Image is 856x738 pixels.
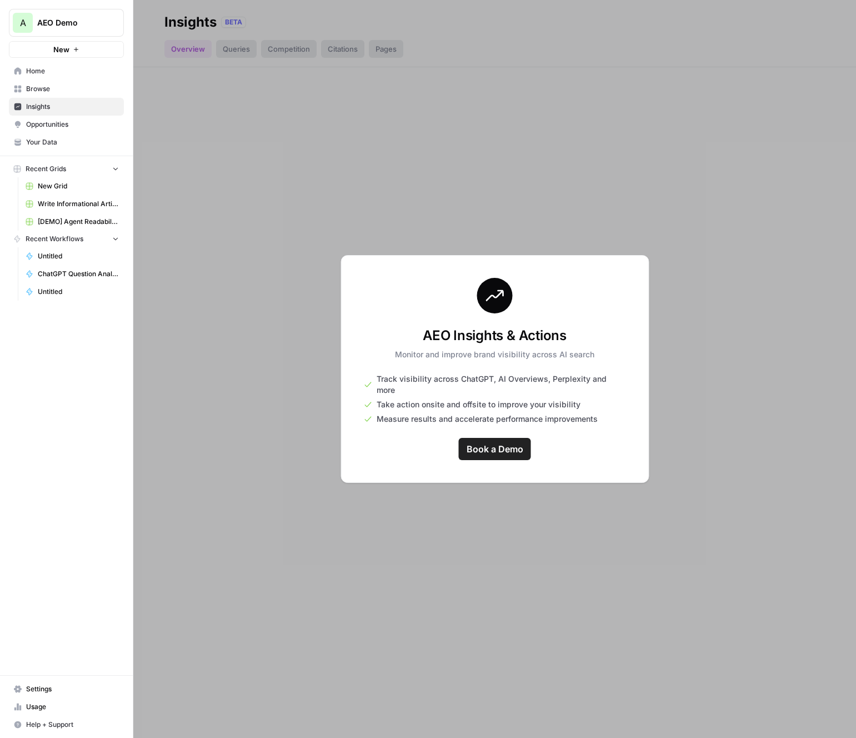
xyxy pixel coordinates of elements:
[26,684,119,694] span: Settings
[37,17,104,28] span: AEO Demo
[9,41,124,58] button: New
[26,720,119,730] span: Help + Support
[21,195,124,213] a: Write Informational Article
[26,234,83,244] span: Recent Workflows
[9,133,124,151] a: Your Data
[26,164,66,174] span: Recent Grids
[9,98,124,116] a: Insights
[20,16,26,29] span: A
[21,177,124,195] a: New Grid
[395,327,594,345] h3: AEO Insights & Actions
[26,137,119,147] span: Your Data
[38,181,119,191] span: New Grid
[9,116,124,133] a: Opportunities
[26,66,119,76] span: Home
[26,702,119,712] span: Usage
[38,251,119,261] span: Untitled
[9,9,124,37] button: Workspace: AEO Demo
[377,399,580,410] span: Take action onsite and offsite to improve your visibility
[38,199,119,209] span: Write Informational Article
[9,62,124,80] a: Home
[9,161,124,177] button: Recent Grids
[53,44,69,55] span: New
[21,283,124,301] a: Untitled
[467,442,523,456] span: Book a Demo
[21,247,124,265] a: Untitled
[9,231,124,247] button: Recent Workflows
[26,102,119,112] span: Insights
[38,217,119,227] span: [DEMO] Agent Readability
[9,680,124,698] a: Settings
[377,413,598,425] span: Measure results and accelerate performance improvements
[377,373,626,396] span: Track visibility across ChatGPT, AI Overviews, Perplexity and more
[395,349,594,360] p: Monitor and improve brand visibility across AI search
[459,438,531,460] a: Book a Demo
[26,119,119,129] span: Opportunities
[38,287,119,297] span: Untitled
[9,80,124,98] a: Browse
[9,716,124,734] button: Help + Support
[26,84,119,94] span: Browse
[38,269,119,279] span: ChatGPT Question Analysis
[21,265,124,283] a: ChatGPT Question Analysis
[21,213,124,231] a: [DEMO] Agent Readability
[9,698,124,716] a: Usage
